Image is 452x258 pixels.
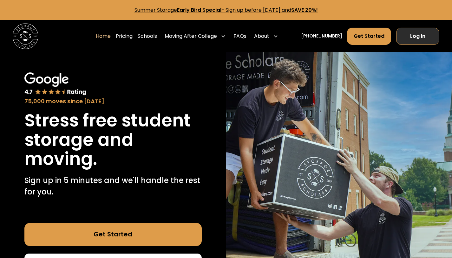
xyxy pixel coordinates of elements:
a: Get Started [24,223,202,246]
a: Schools [138,27,157,45]
div: About [254,32,269,40]
strong: SAVE 20%! [291,6,318,14]
p: Sign up in 5 minutes and we'll handle the rest for you. [24,175,202,198]
a: Home [96,27,111,45]
a: Get Started [347,28,391,45]
a: Pricing [116,27,133,45]
img: Google 4.7 star rating [24,72,87,96]
h1: Stress free student storage and moving. [24,111,202,168]
div: 75,000 moves since [DATE] [24,97,202,106]
a: Summer StorageEarly Bird Special- Sign up before [DATE] andSAVE 20%! [134,6,318,14]
img: Storage Scholars main logo [13,24,38,49]
a: Log In [396,28,439,45]
strong: Early Bird Special [177,6,221,14]
div: Moving After College [162,27,228,45]
div: About [252,27,281,45]
a: [PHONE_NUMBER] [301,33,342,39]
a: FAQs [233,27,246,45]
div: Moving After College [165,32,217,40]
